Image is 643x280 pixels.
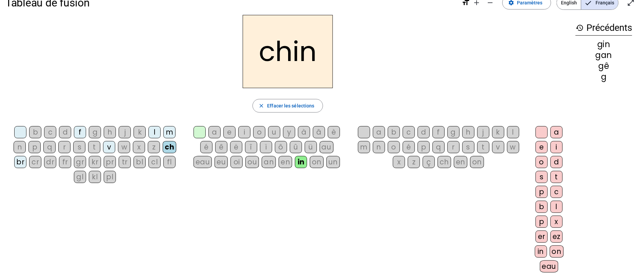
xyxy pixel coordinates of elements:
[104,171,116,183] div: pl
[14,141,26,153] div: n
[74,156,86,168] div: gr
[536,141,548,153] div: e
[438,156,451,168] div: ch
[536,186,548,198] div: p
[258,103,264,109] mat-icon: close
[358,141,370,153] div: m
[535,245,547,258] div: in
[119,126,131,138] div: j
[328,126,340,138] div: è
[462,126,475,138] div: h
[470,156,484,168] div: on
[550,141,563,153] div: i
[492,141,504,153] div: v
[295,156,307,168] div: in
[305,141,317,153] div: ü
[260,141,272,153] div: ï
[134,126,146,138] div: k
[88,141,100,153] div: t
[423,156,435,168] div: ç
[536,156,548,168] div: o
[275,141,287,153] div: ô
[133,141,145,153] div: x
[208,126,221,138] div: a
[74,126,86,138] div: f
[253,126,265,138] div: o
[373,141,385,153] div: n
[576,73,632,81] div: g
[447,141,460,153] div: r
[550,126,563,138] div: a
[418,126,430,138] div: d
[408,156,420,168] div: z
[89,171,101,183] div: kl
[215,141,227,153] div: ê
[477,141,489,153] div: t
[576,40,632,48] div: gin
[418,141,430,153] div: p
[163,141,176,153] div: ch
[290,141,302,153] div: û
[279,156,292,168] div: en
[29,126,41,138] div: b
[320,141,334,153] div: au
[550,245,564,258] div: on
[163,126,176,138] div: m
[104,126,116,138] div: h
[267,102,314,110] span: Effacer les sélections
[268,126,280,138] div: u
[313,126,325,138] div: â
[104,156,116,168] div: pr
[576,20,632,36] h3: Précédents
[477,126,489,138] div: j
[245,156,259,168] div: ou
[536,201,548,213] div: b
[200,141,213,153] div: é
[550,186,563,198] div: c
[103,141,115,153] div: v
[74,171,86,183] div: gl
[373,126,385,138] div: a
[119,156,131,168] div: tr
[29,156,41,168] div: cr
[536,231,548,243] div: er
[223,126,236,138] div: e
[134,156,146,168] div: bl
[253,99,323,113] button: Effacer les sélections
[215,156,228,168] div: eu
[230,156,243,168] div: oi
[58,141,71,153] div: r
[43,141,56,153] div: q
[73,141,85,153] div: s
[59,126,71,138] div: d
[148,126,161,138] div: l
[536,216,548,228] div: p
[148,141,160,153] div: z
[388,141,400,153] div: o
[283,126,295,138] div: y
[118,141,130,153] div: w
[89,126,101,138] div: g
[433,126,445,138] div: f
[230,141,242,153] div: ë
[262,156,276,168] div: an
[576,51,632,59] div: gan
[243,15,333,88] h2: chin
[388,126,400,138] div: b
[576,24,584,32] mat-icon: history
[403,126,415,138] div: c
[540,260,559,273] div: eau
[462,141,475,153] div: s
[44,126,56,138] div: c
[447,126,460,138] div: g
[507,141,519,153] div: w
[403,141,415,153] div: é
[492,126,504,138] div: k
[194,156,212,168] div: eau
[550,201,563,213] div: l
[550,216,563,228] div: x
[245,141,257,153] div: î
[89,156,101,168] div: kr
[310,156,324,168] div: on
[576,62,632,70] div: gê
